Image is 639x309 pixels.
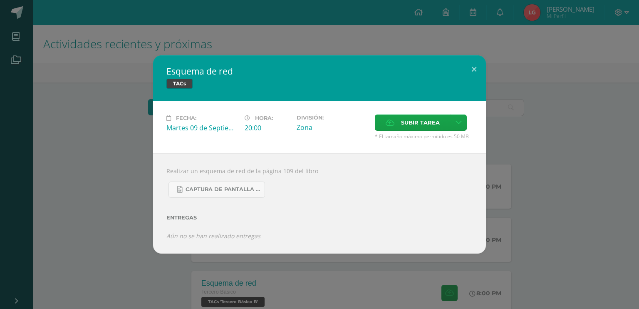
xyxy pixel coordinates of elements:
span: * El tamaño máximo permitido es 50 MB [375,133,473,140]
div: Zona [297,123,368,132]
i: Aún no se han realizado entregas [166,232,260,240]
label: División: [297,115,368,121]
label: Entregas [166,214,473,221]
div: 20:00 [245,123,290,132]
span: Captura de pantalla [DATE] 075809.png [186,186,260,193]
span: Hora: [255,115,273,121]
span: TACs [166,79,193,89]
div: Martes 09 de Septiembre [166,123,238,132]
h2: Esquema de red [166,65,473,77]
span: Subir tarea [401,115,440,130]
span: Fecha: [176,115,196,121]
button: Close (Esc) [462,55,486,84]
div: Realizar un esquema de red de la página 109 del libro [153,153,486,254]
a: Captura de pantalla [DATE] 075809.png [168,182,265,198]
